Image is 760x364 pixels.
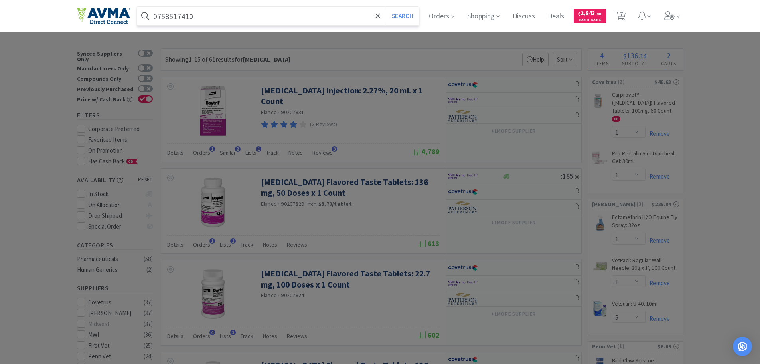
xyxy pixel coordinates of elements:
[574,5,606,27] a: $2,843.98Cash Back
[578,18,601,23] span: Cash Back
[595,11,601,16] span: . 98
[733,337,752,356] div: Open Intercom Messenger
[578,9,601,17] span: 2,843
[77,8,130,24] img: e4e33dab9f054f5782a47901c742baa9_102.png
[509,13,538,20] a: Discuss
[578,11,580,16] span: $
[612,14,629,21] a: 7
[545,13,567,20] a: Deals
[137,7,419,25] input: Search by item, sku, manufacturer, ingredient, size...
[386,7,419,25] button: Search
